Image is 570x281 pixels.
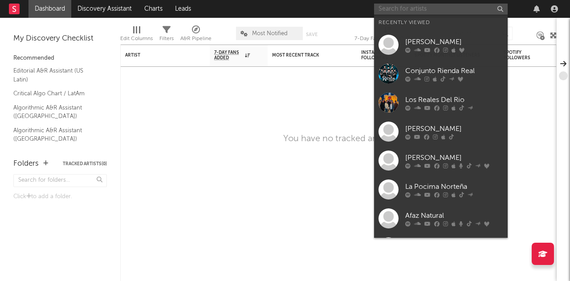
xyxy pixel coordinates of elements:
[374,233,508,262] a: [PERSON_NAME]
[374,175,508,204] a: La Pocima Norteña
[13,33,107,44] div: My Discovery Checklist
[13,174,107,187] input: Search for folders...
[13,159,39,169] div: Folders
[379,17,503,28] div: Recently Viewed
[405,181,503,192] div: La Pocima Norteña
[354,33,421,44] div: 7-Day Fans Added (7-Day Fans Added)
[405,37,503,47] div: [PERSON_NAME]
[13,103,98,121] a: Algorithmic A&R Assistant ([GEOGRAPHIC_DATA])
[13,126,98,144] a: Algorithmic A&R Assistant ([GEOGRAPHIC_DATA])
[374,146,508,175] a: [PERSON_NAME]
[180,22,212,48] div: A&R Pipeline
[374,59,508,88] a: Conjunto Rienda Real
[13,89,98,98] a: Critical Algo Chart / LatAm
[306,32,318,37] button: Save
[354,22,421,48] div: 7-Day Fans Added (7-Day Fans Added)
[374,30,508,59] a: [PERSON_NAME]
[405,210,503,221] div: Afaz Natural
[13,53,107,64] div: Recommended
[374,4,508,15] input: Search for artists
[13,191,107,202] div: Click to add a folder.
[504,50,535,61] div: Spotify Followers
[272,53,339,58] div: Most Recent Track
[405,123,503,134] div: [PERSON_NAME]
[125,53,192,58] div: Artist
[63,162,107,166] button: Tracked Artists(0)
[374,117,508,146] a: [PERSON_NAME]
[120,33,153,44] div: Edit Columns
[159,22,174,48] div: Filters
[252,31,288,37] span: Most Notified
[361,50,392,61] div: Instagram Followers
[180,33,212,44] div: A&R Pipeline
[283,134,394,144] div: You have no tracked artists.
[374,88,508,117] a: Los Reales Del Rio
[405,94,503,105] div: Los Reales Del Rio
[214,50,243,61] span: 7-Day Fans Added
[374,204,508,233] a: Afaz Natural
[13,66,98,84] a: Editorial A&R Assistant (US Latin)
[120,22,153,48] div: Edit Columns
[405,152,503,163] div: [PERSON_NAME]
[405,65,503,76] div: Conjunto Rienda Real
[159,33,174,44] div: Filters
